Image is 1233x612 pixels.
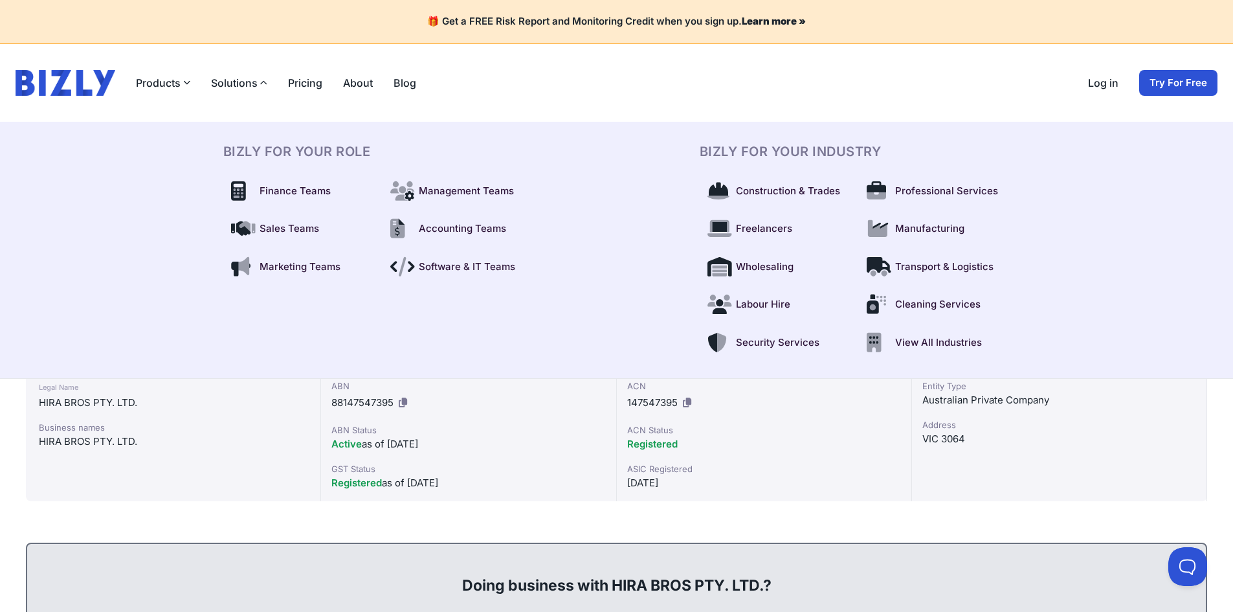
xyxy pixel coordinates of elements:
span: Marketing Teams [260,260,340,275]
h4: 🎁 Get a FREE Risk Report and Monitoring Credit when you sign up. [16,16,1217,28]
div: Legal Name [39,380,307,395]
div: ABN [331,380,605,392]
a: Marketing Teams [223,252,375,282]
a: Security Services [700,328,851,358]
div: ABN Status [331,424,605,436]
a: Log in [1088,75,1118,91]
a: Learn more » [742,15,806,27]
span: Sales Teams [260,221,319,236]
span: Labour Hire [736,297,790,312]
a: Cleaning Services [859,289,1010,320]
a: Wholesaling [700,252,851,282]
span: Management Teams [419,184,514,199]
span: Active [331,438,362,450]
span: Registered [627,438,678,450]
div: ACN Status [627,424,901,436]
a: Professional Services [859,176,1010,207]
span: 147547395 [627,396,678,409]
a: Accounting Teams [383,214,534,244]
div: GST Status [331,462,605,475]
span: Freelancers [736,221,792,236]
a: Finance Teams [223,176,375,207]
button: Solutions [211,75,267,91]
span: Transport & Logistics [895,260,994,275]
button: Products [136,75,190,91]
a: Construction & Trades [700,176,851,207]
span: Cleaning Services [895,297,981,312]
div: as of [DATE] [331,475,605,491]
a: Blog [394,75,416,91]
div: ASIC Registered [627,462,901,475]
a: About [343,75,373,91]
a: View All Industries [859,328,1010,358]
div: HIRA BROS PTY. LTD. [39,395,307,411]
span: Registered [331,477,382,489]
span: View All Industries [895,335,982,350]
a: Freelancers [700,214,851,244]
span: Security Services [736,335,819,350]
span: 88147547395 [331,396,394,409]
a: Labour Hire [700,289,851,320]
a: Try For Free [1139,70,1217,96]
div: Entity Type [922,380,1196,392]
a: Sales Teams [223,214,375,244]
div: Doing business with HIRA BROS PTY. LTD.? [40,554,1193,596]
span: Accounting Teams [419,221,506,236]
div: [DATE] [627,475,901,491]
a: Transport & Logistics [859,252,1010,282]
div: HIRA BROS PTY. LTD. [39,434,307,449]
span: Wholesaling [736,260,794,275]
a: Software & IT Teams [383,252,534,282]
a: Pricing [288,75,322,91]
div: Business names [39,421,307,434]
div: Address [922,418,1196,431]
h3: BIZLY For Your Industry [700,142,1010,161]
span: Software & IT Teams [419,260,515,275]
span: Manufacturing [895,221,964,236]
h3: BIZLY For Your Role [223,142,534,161]
div: ACN [627,380,901,392]
div: as of [DATE] [331,436,605,452]
span: Professional Services [895,184,998,199]
span: Finance Teams [260,184,331,199]
span: Construction & Trades [736,184,840,199]
a: Manufacturing [859,214,1010,244]
iframe: Toggle Customer Support [1168,547,1207,586]
div: Australian Private Company [922,392,1196,408]
a: Management Teams [383,176,534,207]
div: VIC 3064 [922,431,1196,447]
